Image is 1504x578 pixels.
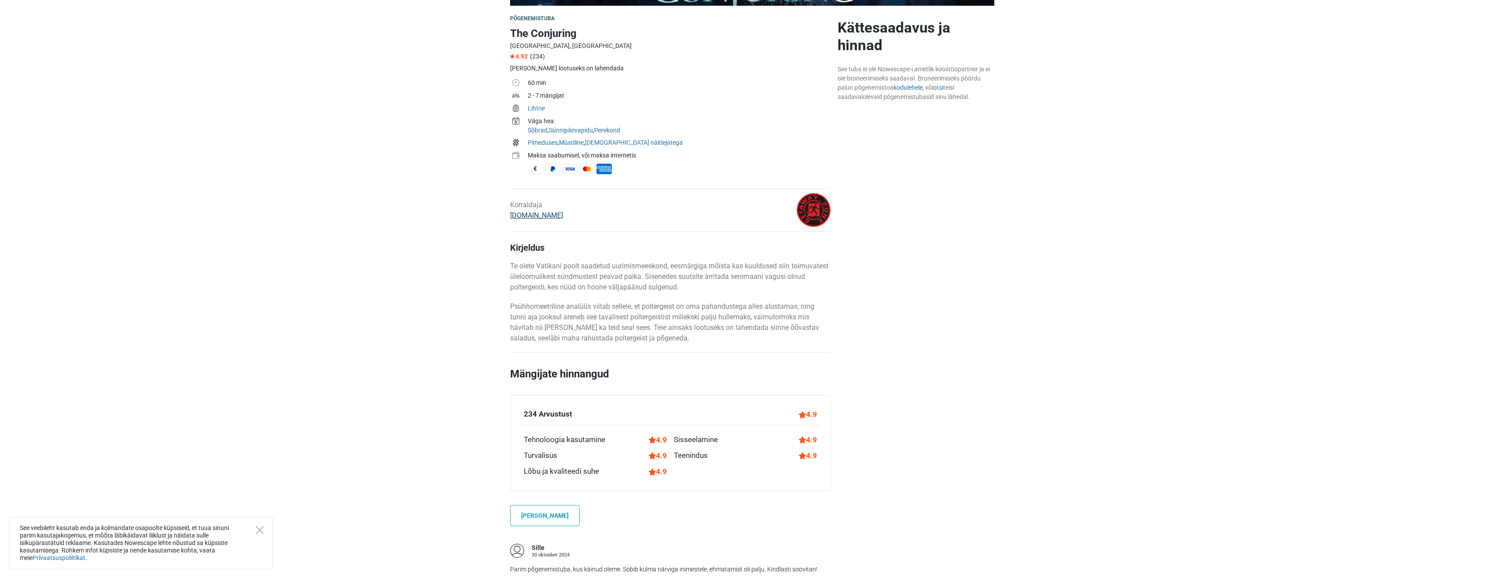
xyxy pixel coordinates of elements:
div: 234 Arvustust [524,409,572,420]
a: Lihtne [528,105,545,112]
img: 45fbc6d3e05ebd93l.png [797,193,831,227]
span: Visa [562,164,577,174]
h2: Kättesaadavus ja hinnad [838,19,994,54]
p: Te olete Vatikani poolt saadetud uurimismeeskond, eesmärgiga mõista kas kuuldused siin toimuvates... [510,261,831,293]
a: Müstiline [559,139,584,146]
h2: Mängijate hinnangud [510,366,831,395]
button: Close [256,526,264,534]
div: Teenindus [674,450,708,461]
div: 4.9 [649,466,667,477]
div: 4.9 [649,450,667,461]
a: kodulehele [894,84,923,91]
a: Privaatsuspoliitikat [33,554,85,561]
img: Star [510,54,515,59]
div: 4.9 [649,434,667,446]
div: 4.9 [799,409,817,420]
div: See veebileht kasutab enda ja kolmandate osapoolte küpsiseid, et tuua sinuni parim kasutajakogemu... [9,517,273,569]
a: [DOMAIN_NAME] [510,211,563,219]
p: Psühhomeetriline analüüs viitab sellele, et poltergeist on oma pahandustega alles alustamas, ning... [510,301,831,344]
a: Sõbrad [528,127,548,134]
td: , , [528,116,831,137]
h1: The Conjuring [510,26,831,41]
div: Lõbu ja kvaliteedi suhe [524,466,599,477]
div: Turvalisus [524,450,557,461]
div: Maksa saabumisel, või maksa internetis [528,151,831,160]
a: Perekond [594,127,620,134]
span: PayPal [545,164,560,174]
div: 4.9 [799,450,817,461]
td: 60 min [528,77,831,90]
a: otsi [933,84,943,91]
span: MasterCard [579,164,595,174]
span: Põgenemistuba [510,15,555,22]
h4: Kirjeldus [510,242,831,253]
div: Korraldaja [510,200,563,221]
div: Sisseelamine [674,434,718,446]
div: [PERSON_NAME] lootuseks on lahendada [510,64,831,73]
a: [PERSON_NAME] [510,505,580,526]
span: Sularaha [528,164,543,174]
div: 4.9 [799,434,817,446]
div: Väga hea: [528,117,831,126]
div: Tehnoloogia kasutamine [524,434,605,446]
span: American Express [596,164,612,174]
p: Parim põgenemistuba, kus käinud oleme. Sobib külma närviga inimestele, ehmatamist oli palju. Kind... [510,565,831,574]
div: 30 oktoober 2024 [532,552,570,557]
td: , , [528,137,831,150]
span: 4.92 [510,53,528,60]
div: See tuba ei ole Nowescape-i ametlik koostööpartner ja ei ole broneerimiseks saadaval. Broneerimis... [838,65,994,102]
div: Sille [532,544,570,552]
div: [GEOGRAPHIC_DATA], [GEOGRAPHIC_DATA] [510,41,831,51]
a: Sünnipäevapidu [549,127,593,134]
a: [DEMOGRAPHIC_DATA] näitlejatega [585,139,683,146]
a: Pimeduses [528,139,558,146]
td: 2 - 7 mängijat [528,90,831,103]
span: (234) [530,53,545,60]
